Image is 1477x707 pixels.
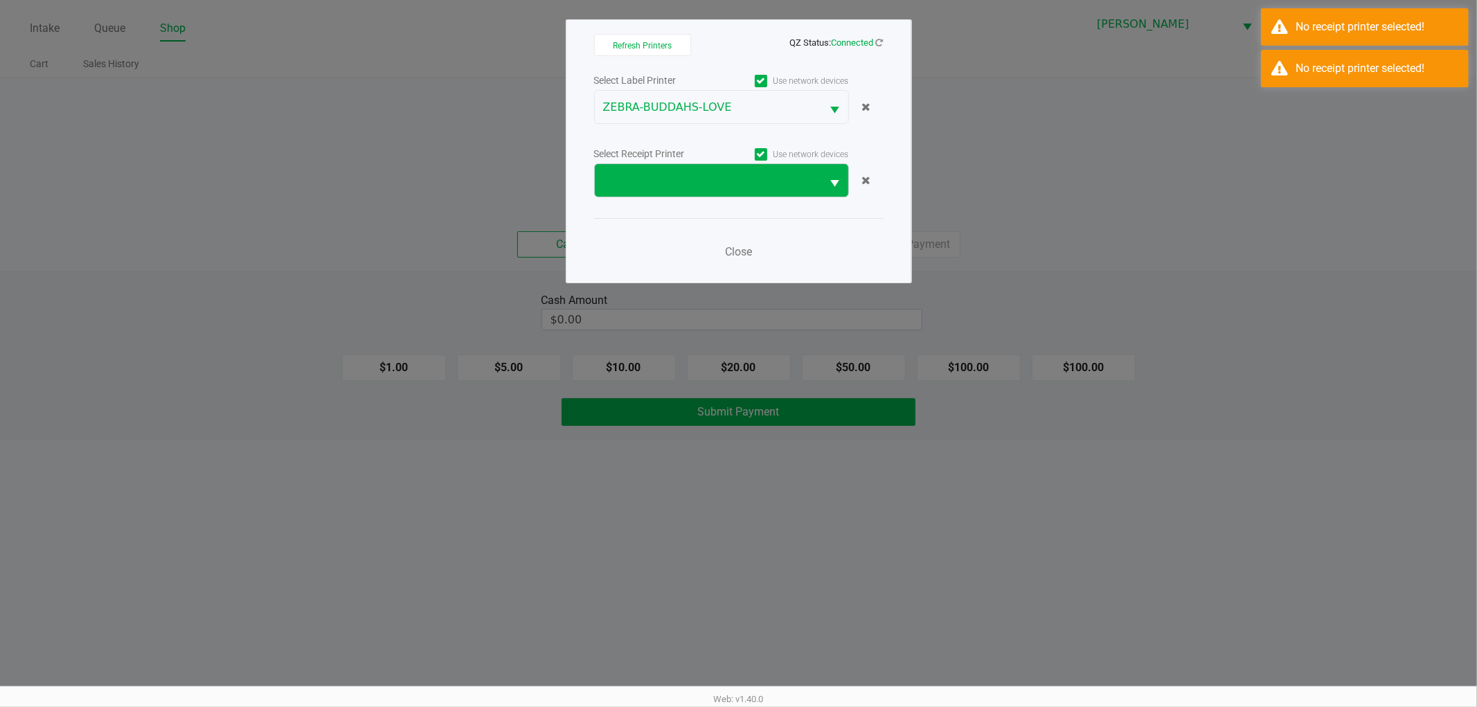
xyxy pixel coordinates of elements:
[722,75,849,87] label: Use network devices
[613,41,672,51] span: Refresh Printers
[714,694,764,704] span: Web: v1.40.0
[718,238,760,266] button: Close
[722,148,849,161] label: Use network devices
[832,37,874,48] span: Connected
[594,34,691,56] button: Refresh Printers
[822,164,848,197] button: Select
[822,91,848,123] button: Select
[1296,19,1458,35] div: No receipt printer selected!
[790,37,884,48] span: QZ Status:
[594,73,722,88] div: Select Label Printer
[1296,60,1458,77] div: No receipt printer selected!
[603,99,814,116] span: ZEBRA-BUDDAHS-LOVE
[594,147,722,161] div: Select Receipt Printer
[725,245,752,258] span: Close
